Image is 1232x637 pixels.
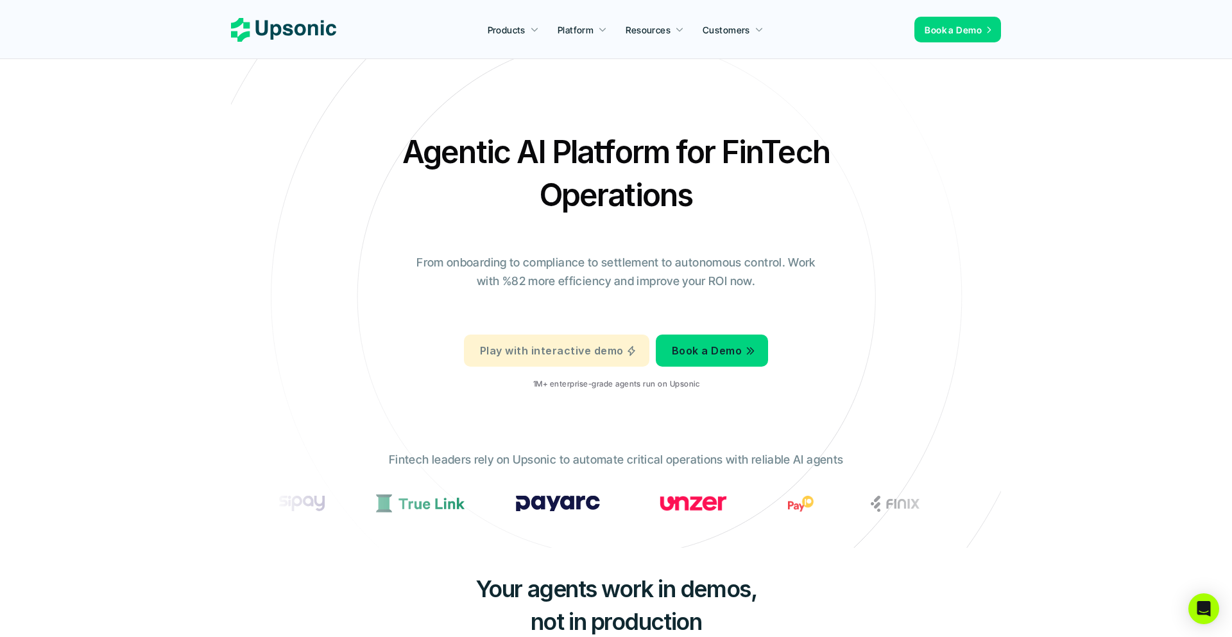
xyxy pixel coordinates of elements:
span: not in production [531,607,702,636]
a: Book a Demo [656,335,768,367]
p: Book a Demo [672,342,742,360]
a: Products [480,18,547,41]
span: Your agents work in demos, [475,575,757,603]
div: Open Intercom Messenger [1188,593,1219,624]
a: Book a Demo [914,17,1001,42]
p: Fintech leaders rely on Upsonic to automate critical operations with reliable AI agents [389,451,843,469]
p: 1M+ enterprise-grade agents run on Upsonic [533,380,699,388]
a: Play with interactive demo [464,335,649,367]
p: From onboarding to compliance to settlement to autonomous control. Work with %82 more efficiency ... [407,254,825,291]
p: Customers [703,23,750,37]
p: Products [488,23,526,37]
p: Platform [558,23,594,37]
p: Resources [626,23,671,37]
p: Book a Demo [925,23,982,37]
p: Play with interactive demo [480,342,623,360]
h2: Agentic AI Platform for FinTech Operations [391,130,841,216]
